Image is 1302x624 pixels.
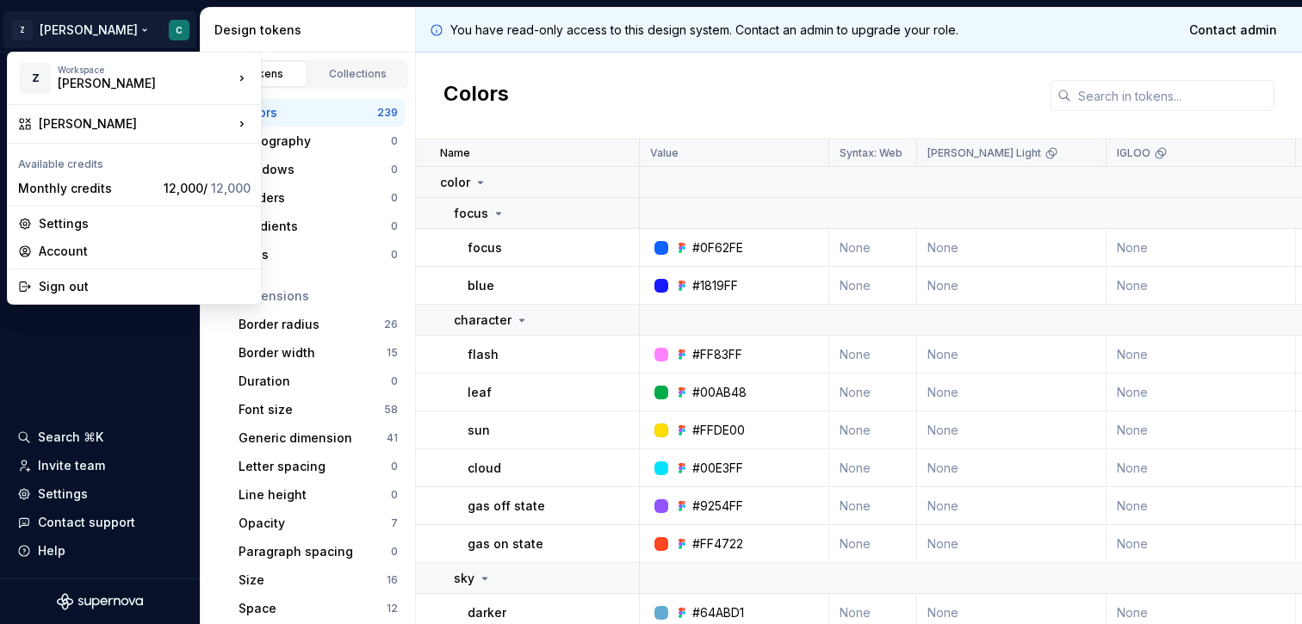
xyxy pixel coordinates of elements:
[39,115,233,133] div: [PERSON_NAME]
[20,63,51,94] div: Z
[211,181,251,195] span: 12,000
[58,75,204,92] div: [PERSON_NAME]
[39,215,251,232] div: Settings
[11,147,257,175] div: Available credits
[18,180,157,197] div: Monthly credits
[39,278,251,295] div: Sign out
[58,65,233,75] div: Workspace
[164,181,251,195] span: 12,000 /
[39,243,251,260] div: Account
